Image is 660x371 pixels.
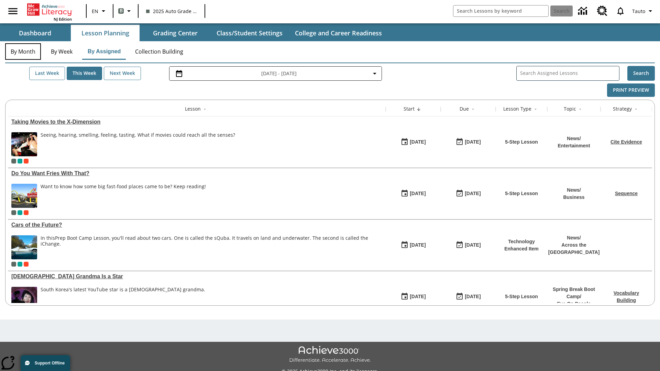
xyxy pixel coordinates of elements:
button: 07/20/26: Last day the lesson can be accessed [453,187,483,200]
img: One of the first McDonald's stores, with the iconic red sign and golden arches. [11,184,37,208]
button: Open side menu [3,1,23,21]
button: Class/Student Settings [211,25,288,41]
p: Eye On People [551,300,597,307]
a: Cite Evidence [610,139,642,145]
span: [DATE] - [DATE] [261,70,297,77]
a: Home [27,3,72,16]
div: 2025 Auto Grade 1 A [18,159,22,164]
a: South Korean Grandma Is a Star, Lessons [11,273,382,280]
p: Across the [GEOGRAPHIC_DATA] [548,241,600,256]
div: Want to know how some big fast-food places came to be? Keep reading! [41,184,206,208]
div: 2025 Auto Grade 1 A [18,262,22,267]
button: Sort [531,105,540,113]
button: By Week [44,43,79,60]
button: Next Week [104,67,141,80]
button: 08/01/26: Last day the lesson can be accessed [453,239,483,252]
button: 08/18/25: First time the lesson was available [398,136,428,149]
a: Sequence [615,191,638,196]
span: Tauto [632,8,645,15]
div: Test 1 [24,210,29,215]
div: [DATE] [410,292,426,301]
button: Profile/Settings [629,5,657,17]
p: News / [548,234,600,241]
button: By Month [5,43,41,60]
p: 5-Step Lesson [505,293,538,300]
div: Current Class [11,262,16,267]
button: Sort [632,105,640,113]
p: Technology Enhanced Item [499,238,544,252]
span: NJ Edition [54,16,72,22]
div: Current Class [11,210,16,215]
div: Start [404,105,415,112]
button: 08/24/25: Last day the lesson can be accessed [453,136,483,149]
button: College and Career Readiness [289,25,387,41]
button: Sort [201,105,209,113]
p: Entertainment [558,142,590,149]
svg: Collapse Date Range Filter [371,69,379,78]
div: [DATE] [410,138,426,146]
div: Topic [564,105,576,112]
input: search field [453,5,548,16]
div: Home [27,2,72,22]
div: [DATE] [465,189,481,198]
div: Seeing, hearing, smelling, feeling, tasting. What if movies could reach all the senses? [41,132,235,156]
img: 70 year-old Korean woman applying makeup for a YouTube video [11,287,37,311]
div: Want to know how some big fast-food places came to be? Keep reading! [41,184,206,190]
div: 2025 Auto Grade 1 A [18,210,22,215]
div: Current Class [11,159,16,164]
button: Sort [469,105,477,113]
p: Spring Break Boot Camp / [551,286,597,300]
img: Panel in front of the seats sprays water mist to the happy audience at a 4DX-equipped theater. [11,132,37,156]
button: Collection Building [130,43,189,60]
p: 5-Step Lesson [505,190,538,197]
a: Data Center [574,2,593,21]
div: South Korea's latest YouTube star is a [DEMOGRAPHIC_DATA] grandma. [41,287,205,293]
img: High-tech automobile treading water. [11,235,37,259]
div: Taking Movies to the X-Dimension [11,119,382,125]
span: 2025 Auto Grade 1 B [146,8,197,15]
button: Support Offline [21,355,70,371]
a: Cars of the Future? , Lessons [11,222,382,228]
div: South Korea's latest YouTube star is a 70-year-old grandma. [41,287,205,311]
button: 07/01/25: First time the lesson was available [398,239,428,252]
div: Strategy [613,105,632,112]
span: EN [92,8,98,15]
div: [DATE] [465,241,481,249]
p: 5-Step Lesson [505,138,538,146]
testabrev: Prep Boot Camp Lesson, you'll read about two cars. One is called the sQuba. It travels on land an... [41,235,368,247]
div: Do You Want Fries With That? [11,170,382,177]
a: Notifications [612,2,629,20]
div: Lesson [185,105,201,112]
button: Grading Center [141,25,210,41]
p: News / [563,187,584,194]
a: Resource Center, Will open in new tab [593,2,612,20]
a: Do You Want Fries With That?, Lessons [11,170,382,177]
button: 07/14/25: First time the lesson was available [398,187,428,200]
span: Test 1 [24,262,29,267]
div: Test 1 [24,159,29,164]
div: In this [41,235,382,247]
button: Search [627,66,655,81]
p: News / [558,135,590,142]
div: [DATE] [465,138,481,146]
button: Last Week [29,67,65,80]
div: Seeing, hearing, smelling, feeling, tasting. What if movies could reach all the senses? [41,132,235,138]
button: This Week [67,67,102,80]
button: Language: EN, Select a language [89,5,111,17]
div: In this Prep Boot Camp Lesson, you'll read about two cars. One is called the sQuba. It travels on... [41,235,382,259]
a: Vocabulary Building [614,290,639,303]
p: Business [563,194,584,201]
input: Search Assigned Lessons [520,68,619,78]
div: [DATE] [410,241,426,249]
button: Sort [576,105,584,113]
span: Support Offline [35,361,65,366]
a: Taking Movies to the X-Dimension, Lessons [11,119,382,125]
div: [DATE] [465,292,481,301]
